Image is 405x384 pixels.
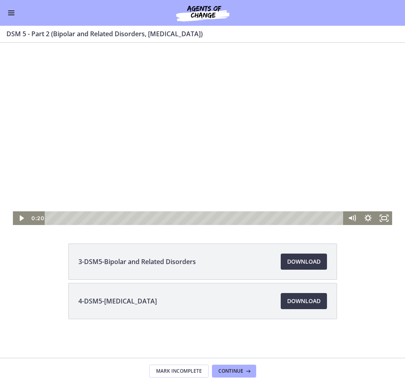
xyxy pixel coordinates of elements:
[156,368,202,374] span: Mark Incomplete
[149,365,209,378] button: Mark Incomplete
[281,254,327,270] a: Download
[78,296,157,306] span: 4-DSM5-[MEDICAL_DATA]
[281,293,327,309] a: Download
[376,200,392,213] button: Fullscreen
[360,200,376,213] button: Show settings menu
[212,365,256,378] button: Continue
[287,257,321,266] span: Download
[6,8,16,18] button: Enable menu
[154,3,251,23] img: Agents of Change
[78,257,196,266] span: 3-DSM5-Bipolar and Related Disorders
[13,200,29,213] button: Play Video
[218,368,243,374] span: Continue
[344,200,360,213] button: Mute
[6,29,389,39] h3: DSM 5 - Part 2 (Bipolar and Related Disorders, [MEDICAL_DATA])
[287,296,321,306] span: Download
[51,200,340,213] div: Playbar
